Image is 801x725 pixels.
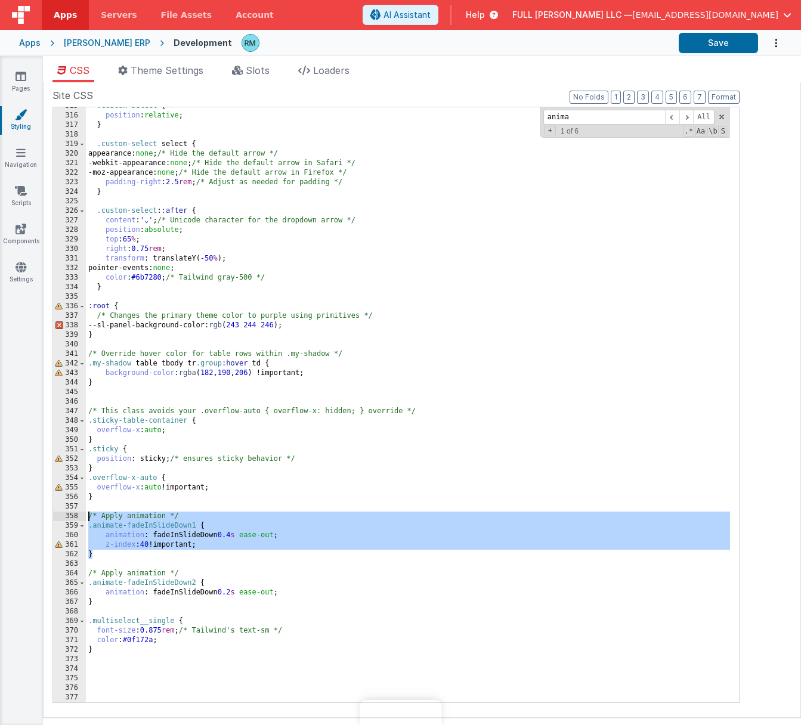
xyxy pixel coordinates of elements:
[53,683,86,693] div: 376
[131,64,203,76] span: Theme Settings
[651,91,663,104] button: 4
[543,110,665,125] input: Search for
[53,235,86,244] div: 329
[53,292,86,302] div: 335
[53,397,86,407] div: 346
[53,368,86,378] div: 343
[53,178,86,187] div: 323
[679,91,691,104] button: 6
[53,569,86,578] div: 364
[53,626,86,636] div: 370
[53,273,86,283] div: 333
[53,492,86,502] div: 356
[53,607,86,616] div: 368
[545,126,556,135] span: Toggel Replace mode
[53,330,86,340] div: 339
[512,9,791,21] button: FULL [PERSON_NAME] LLC — [EMAIL_ADDRESS][DOMAIN_NAME]
[708,91,740,104] button: Format
[53,636,86,645] div: 371
[53,187,86,197] div: 324
[666,91,677,104] button: 5
[53,225,86,235] div: 328
[360,700,441,725] iframe: Marker.io feedback button
[53,674,86,683] div: 375
[246,64,270,76] span: Slots
[53,197,86,206] div: 325
[52,88,93,103] span: Site CSS
[693,110,715,125] span: Alt-Enter
[53,473,86,483] div: 354
[632,9,778,21] span: [EMAIL_ADDRESS][DOMAIN_NAME]
[53,655,86,664] div: 373
[53,130,86,140] div: 318
[54,9,77,21] span: Apps
[683,126,694,137] span: RegExp Search
[53,311,86,321] div: 337
[53,264,86,273] div: 332
[53,512,86,521] div: 358
[53,531,86,540] div: 360
[707,126,718,137] span: Whole Word Search
[161,9,212,21] span: File Assets
[53,559,86,569] div: 363
[53,159,86,168] div: 321
[53,693,86,702] div: 377
[53,588,86,597] div: 366
[679,33,758,53] button: Save
[53,283,86,292] div: 334
[570,91,608,104] button: No Folds
[53,206,86,216] div: 326
[53,445,86,454] div: 351
[53,645,86,655] div: 372
[53,244,86,254] div: 330
[70,64,89,76] span: CSS
[53,378,86,388] div: 344
[53,302,86,311] div: 336
[720,126,726,137] span: Search In Selection
[53,140,86,149] div: 319
[19,37,41,49] div: Apps
[53,388,86,397] div: 345
[53,359,86,368] div: 342
[174,37,232,49] div: Development
[384,9,431,21] span: AI Assistant
[694,91,706,104] button: 7
[556,127,583,135] span: 1 of 6
[53,340,86,349] div: 340
[637,91,649,104] button: 3
[53,483,86,492] div: 355
[53,597,86,607] div: 367
[53,426,86,435] div: 349
[611,91,621,104] button: 1
[53,407,86,416] div: 347
[466,9,485,21] span: Help
[53,550,86,559] div: 362
[64,37,150,49] div: [PERSON_NAME] ERP
[623,91,635,104] button: 2
[53,416,86,426] div: 348
[53,168,86,178] div: 322
[53,321,86,330] div: 338
[53,502,86,512] div: 357
[53,349,86,359] div: 341
[695,126,706,137] span: CaseSensitive Search
[53,521,86,531] div: 359
[101,9,137,21] span: Servers
[53,540,86,550] div: 361
[53,120,86,130] div: 317
[53,149,86,159] div: 320
[53,464,86,473] div: 353
[53,664,86,674] div: 374
[313,64,350,76] span: Loaders
[363,5,438,25] button: AI Assistant
[53,616,86,626] div: 369
[53,254,86,264] div: 331
[53,435,86,445] div: 350
[53,578,86,588] div: 365
[242,35,259,51] img: b13c88abc1fc393ceceb84a58fc04ef4
[758,31,782,55] button: Options
[53,454,86,464] div: 352
[512,9,632,21] span: FULL [PERSON_NAME] LLC —
[53,216,86,225] div: 327
[53,111,86,120] div: 316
